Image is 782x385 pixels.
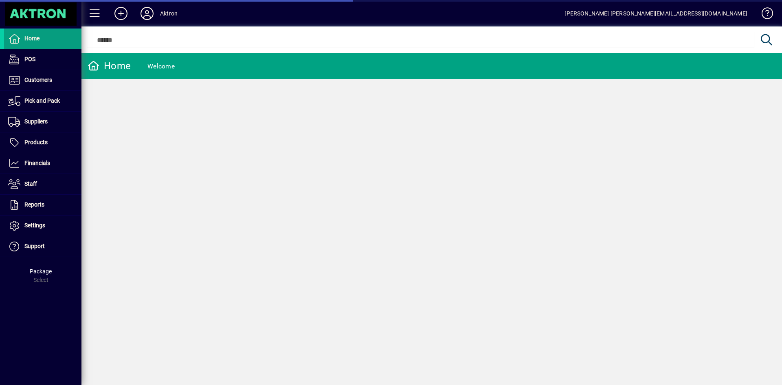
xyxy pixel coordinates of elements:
[756,2,772,28] a: Knowledge Base
[4,70,81,90] a: Customers
[24,160,50,166] span: Financials
[24,77,52,83] span: Customers
[24,201,44,208] span: Reports
[24,243,45,249] span: Support
[30,268,52,275] span: Package
[4,132,81,153] a: Products
[24,118,48,125] span: Suppliers
[24,139,48,145] span: Products
[24,97,60,104] span: Pick and Pack
[4,174,81,194] a: Staff
[4,153,81,174] a: Financials
[88,59,131,73] div: Home
[24,180,37,187] span: Staff
[24,56,35,62] span: POS
[108,6,134,21] button: Add
[4,216,81,236] a: Settings
[4,112,81,132] a: Suppliers
[160,7,178,20] div: Aktron
[147,60,175,73] div: Welcome
[24,222,45,229] span: Settings
[134,6,160,21] button: Profile
[4,236,81,257] a: Support
[4,49,81,70] a: POS
[565,7,747,20] div: [PERSON_NAME] [PERSON_NAME][EMAIL_ADDRESS][DOMAIN_NAME]
[4,91,81,111] a: Pick and Pack
[4,195,81,215] a: Reports
[24,35,40,42] span: Home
